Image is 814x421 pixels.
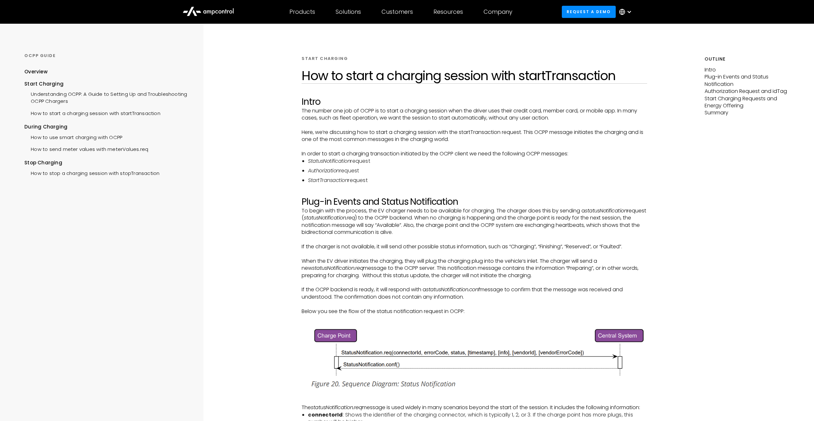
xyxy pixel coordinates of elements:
[302,279,647,286] p: ‍
[484,8,512,15] div: Company
[308,157,350,165] em: StatusNotification
[381,8,413,15] div: Customers
[585,207,627,214] em: statusNotification
[705,56,790,62] h5: Outline
[302,286,647,301] p: If the OCPP backend is ready, it will respond with a message to confirm that the message was rece...
[302,308,647,315] p: Below you see the flow of the status notification request in OCPP:
[311,404,362,411] em: statusNotification.req
[24,68,47,75] div: Overview
[24,167,159,178] a: How to stop a charging session with stopTransaction
[24,107,160,119] a: How to start a charging session with startTransaction
[24,123,187,130] div: During Charging
[24,87,187,107] a: Understanding OCPP: A Guide to Setting Up and Troubleshooting OCPP Chargers
[302,56,348,62] div: START CHARGING
[302,207,647,236] p: To begin with the process, the EV charger needs to be available for charging. The charger does th...
[433,8,463,15] div: Resources
[308,167,647,174] li: request
[24,131,122,143] a: How to use smart charging with OCPP
[705,73,790,88] p: Plug-in Events and Status Notification
[302,96,647,107] h2: Intro
[302,243,647,250] p: If the charger is not available, it will send other possible status information, such as “Chargin...
[308,177,647,184] li: request
[705,109,790,116] p: Summary
[24,159,187,166] div: Stop Charging
[24,80,187,87] div: Start Charging
[336,8,361,15] div: Solutions
[705,88,790,95] p: Authorization Request and idTag
[24,53,187,59] div: OCPP GUIDE
[302,322,647,393] img: status notification request in OCPP
[302,143,647,150] p: ‍
[302,150,647,157] p: In order to start a charging transaction initiated by the OCPP client we need the following OCPP ...
[705,95,790,110] p: Start Charging Requests and Energy Offering
[312,264,363,272] em: statusNotification.req
[562,6,616,18] a: Request a demo
[304,214,355,221] em: statusNotification.req
[302,189,647,196] p: ‍
[302,301,647,308] p: ‍
[302,122,647,129] p: ‍
[24,143,148,154] a: How to send meter values with meterValues.req
[302,107,647,122] p: The number one job of OCPP is to start a charging session when the driver uses their credit card,...
[308,167,339,174] em: Authorization
[24,68,47,80] a: Overview
[426,286,480,293] em: statusNotification.conf
[302,258,647,279] p: When the EV driver initiates the charging, they will plug the charging plug into the vehicle’s in...
[308,177,348,184] em: StartTransaction
[705,66,790,73] p: Intro
[302,68,647,83] h1: How to start a charging session with startTransaction
[302,315,647,322] p: ‍
[302,404,647,411] p: The message is used widely in many scenarios beyond the start of the session. It includes the fol...
[302,236,647,243] p: ‍
[289,8,315,15] div: Products
[302,196,647,207] h2: Plug-in Events and Status Notification
[308,411,343,418] strong: connectorId
[302,397,647,404] p: ‍
[308,158,647,165] li: request
[302,250,647,257] p: ‍
[302,129,647,143] p: Here, we’re discussing how to start a charging session with the startTransaction request. This OC...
